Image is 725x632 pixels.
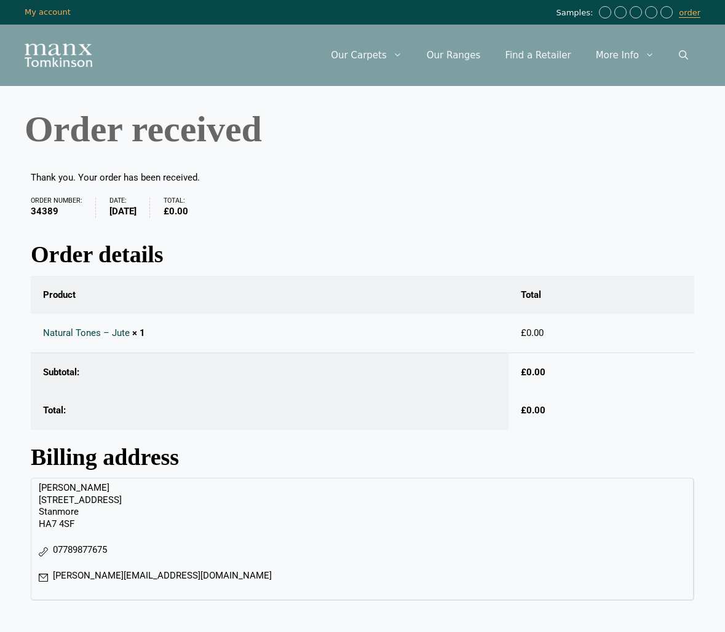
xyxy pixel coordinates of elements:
a: order [679,8,700,18]
bdi: 0.00 [164,206,188,217]
span: £ [164,206,169,217]
li: Total: [164,198,201,218]
th: Product [31,276,509,314]
span: £ [521,327,526,338]
span: Samples: [556,8,596,18]
h1: Order received [25,111,700,147]
li: Date: [109,198,150,218]
a: My account [25,7,71,17]
span: 0.00 [521,367,545,378]
th: Total: [31,391,509,430]
a: More Info [584,37,667,74]
li: Order number: [31,198,96,218]
span: 0.00 [521,405,545,416]
p: 07789877675 [39,544,686,556]
h2: Billing address [31,448,694,466]
a: Find a Retailer [493,37,583,74]
a: Natural Tones – Jute [43,327,130,338]
nav: Primary [319,37,700,74]
th: Total [509,276,694,314]
a: Our Carpets [319,37,414,74]
bdi: 0.00 [521,327,544,338]
a: Our Ranges [414,37,493,74]
strong: [DATE] [109,205,137,219]
h2: Order details [31,246,694,263]
strong: × 1 [132,327,145,338]
span: £ [521,405,526,416]
th: Subtotal: [31,353,509,392]
a: Open Search Bar [667,37,700,74]
p: Thank you. Your order has been received. [31,172,694,184]
p: [PERSON_NAME][EMAIL_ADDRESS][DOMAIN_NAME] [39,570,686,582]
span: £ [521,367,526,378]
strong: 34389 [31,205,82,219]
img: Manx Tomkinson [25,44,92,67]
address: [PERSON_NAME] [STREET_ADDRESS] Stanmore HA7 4SF [31,478,694,601]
